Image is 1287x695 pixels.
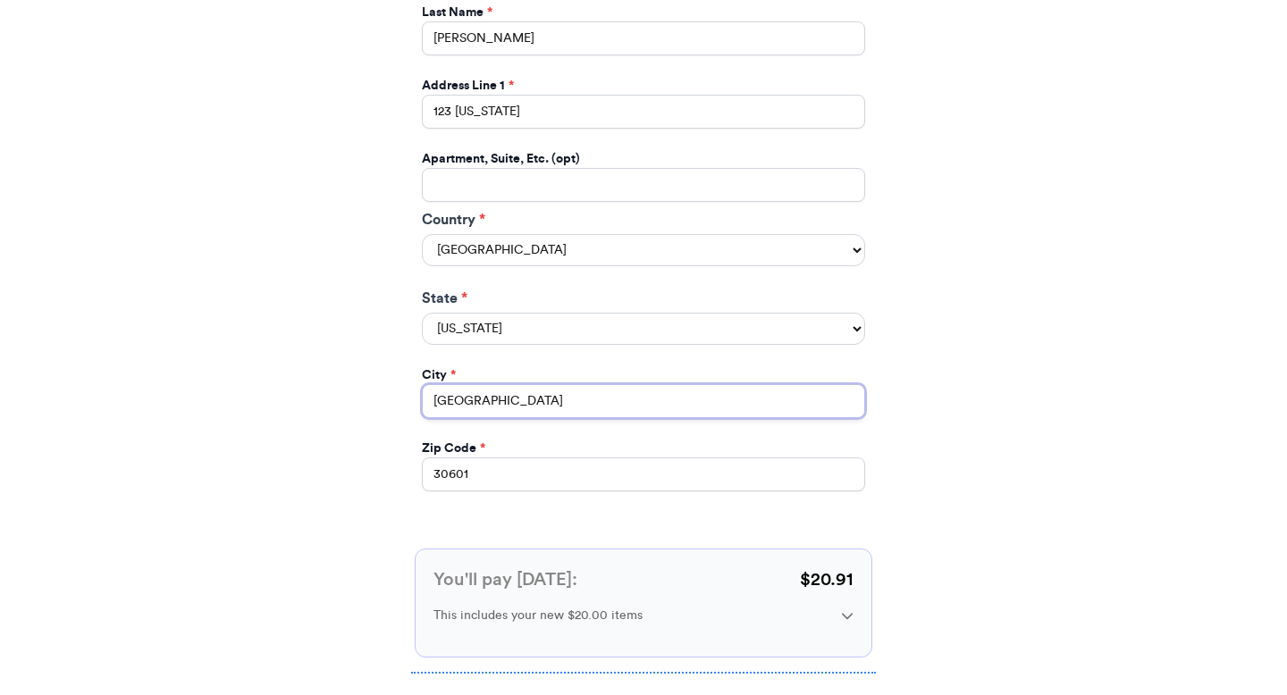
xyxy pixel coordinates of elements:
[433,567,577,592] h3: You'll pay [DATE]:
[422,150,580,168] label: Apartment, Suite, Etc. (opt)
[422,288,865,309] label: State
[422,4,492,21] label: Last Name
[422,457,865,491] input: 12345
[433,607,827,624] p: This includes your new $20.00 items
[422,366,456,384] label: City
[422,77,514,95] label: Address Line 1
[422,209,865,230] label: Country
[800,567,854,592] p: $ 20.91
[422,440,485,457] label: Zip Code
[422,21,865,55] input: Last Name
